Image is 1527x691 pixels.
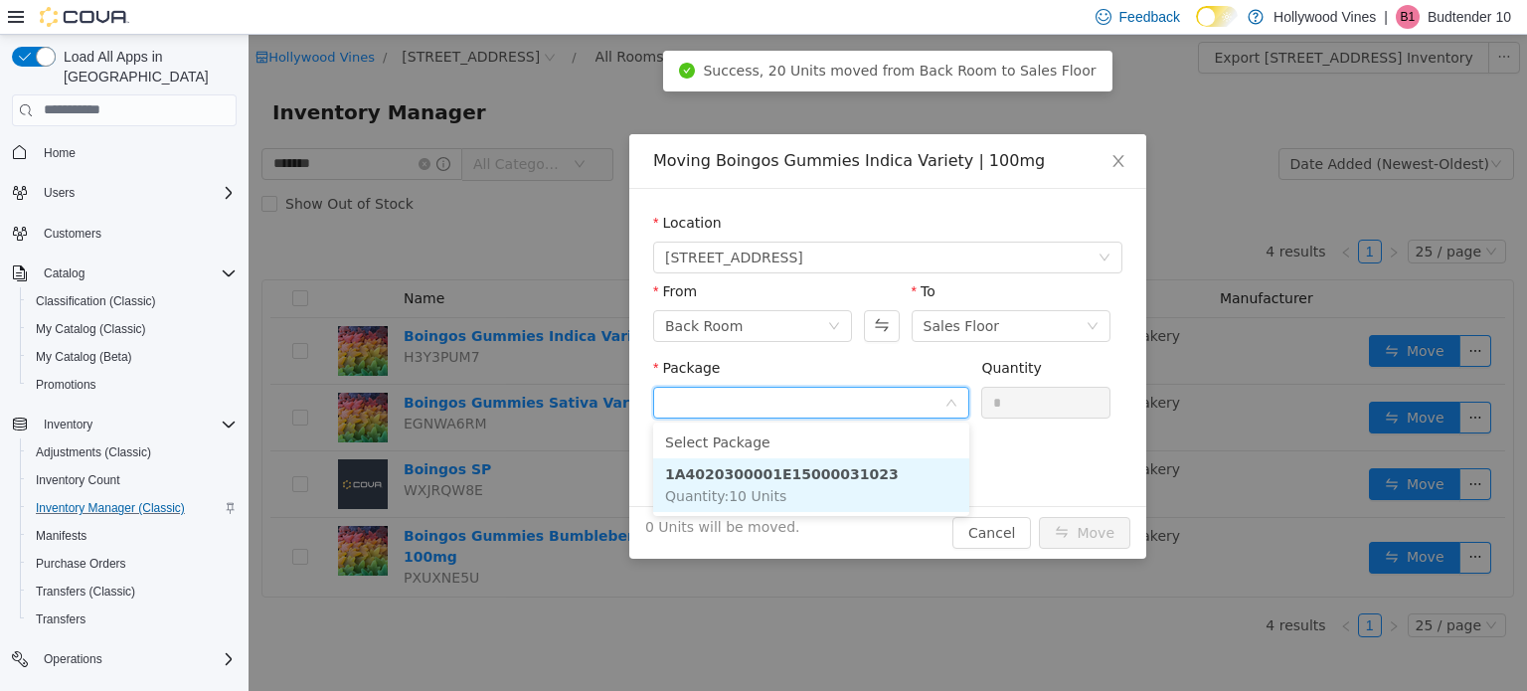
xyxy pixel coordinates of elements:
span: 3591 S. Vine Rd [417,208,555,238]
a: Manifests [28,524,94,548]
button: Catalog [4,259,245,287]
span: Promotions [28,373,237,397]
span: Adjustments (Classic) [36,444,151,460]
a: Inventory Count [28,468,128,492]
span: Users [36,181,237,205]
label: To [663,249,687,264]
span: Feedback [1119,7,1180,27]
div: Moving Boingos Gummies Indica Variety | 100mg [405,115,874,137]
span: Transfers (Classic) [28,580,237,604]
span: Transfers [36,611,85,627]
button: Operations [36,647,110,671]
button: Users [4,179,245,207]
span: Dark Mode [1196,27,1197,28]
span: Promotions [36,377,96,393]
span: My Catalog (Beta) [28,345,237,369]
button: Swap [615,275,650,307]
a: My Catalog (Beta) [28,345,140,369]
button: My Catalog (Beta) [20,343,245,371]
label: Package [405,325,471,341]
span: Inventory [36,413,237,436]
span: My Catalog (Classic) [36,321,146,337]
i: icon: down [850,217,862,231]
button: Transfers (Classic) [20,578,245,605]
i: icon: down [697,362,709,376]
span: My Catalog (Beta) [36,349,132,365]
i: icon: close [862,118,878,134]
span: Home [36,140,237,165]
span: Classification (Classic) [36,293,156,309]
button: Inventory [36,413,100,436]
a: Transfers [28,607,93,631]
span: Customers [44,226,101,242]
input: Quantity [734,353,861,383]
div: Sales Floor [675,276,752,306]
button: Adjustments (Classic) [20,438,245,466]
label: Location [405,180,473,196]
span: Operations [44,651,102,667]
a: Home [36,141,84,165]
button: icon: swapMove [790,482,882,514]
span: Users [44,185,75,201]
a: Purchase Orders [28,552,134,576]
a: Customers [36,222,109,246]
button: Customers [4,219,245,248]
button: Inventory Count [20,466,245,494]
span: Operations [36,647,237,671]
a: Inventory Manager (Classic) [28,496,193,520]
label: Quantity [733,325,793,341]
button: Promotions [20,371,245,399]
a: Promotions [28,373,104,397]
button: Classification (Classic) [20,287,245,315]
img: Cova [40,7,129,27]
span: Transfers (Classic) [36,584,135,600]
button: Users [36,181,83,205]
p: Budtender 10 [1428,5,1511,29]
span: Inventory Manager (Classic) [28,496,237,520]
span: My Catalog (Classic) [28,317,237,341]
span: Manifests [28,524,237,548]
span: Inventory Count [36,472,120,488]
p: Hollywood Vines [1273,5,1376,29]
button: Inventory Manager (Classic) [20,494,245,522]
span: Catalog [44,265,85,281]
span: Home [44,145,76,161]
button: Inventory [4,411,245,438]
i: icon: down [580,285,592,299]
span: Inventory Count [28,468,237,492]
a: Classification (Classic) [28,289,164,313]
span: Catalog [36,261,237,285]
span: Quantity : 10 Units [417,453,538,469]
span: Transfers [28,607,237,631]
div: Back Room [417,276,494,306]
span: Purchase Orders [36,556,126,572]
span: Classification (Classic) [28,289,237,313]
i: icon: check-circle [430,28,446,44]
button: Catalog [36,261,92,285]
span: Manifests [36,528,86,544]
i: icon: down [838,285,850,299]
input: Package [417,355,696,385]
span: Inventory [44,417,92,432]
button: Cancel [704,482,782,514]
span: B1 [1401,5,1416,29]
span: Inventory Manager (Classic) [36,500,185,516]
button: Purchase Orders [20,550,245,578]
strong: 1A4020300001E15000031023 [417,432,650,447]
label: From [405,249,448,264]
a: Transfers (Classic) [28,580,143,604]
span: Adjustments (Classic) [28,440,237,464]
a: Adjustments (Classic) [28,440,159,464]
span: Customers [36,221,237,246]
span: 0 Units will be moved. [397,482,552,503]
button: Close [842,99,898,155]
span: Purchase Orders [28,552,237,576]
button: Home [4,138,245,167]
p: | [1384,5,1388,29]
div: Budtender 10 [1396,5,1420,29]
button: My Catalog (Classic) [20,315,245,343]
li: Select Package [405,392,721,424]
span: Success, 20 Units moved from Back Room to Sales Floor [454,28,847,44]
span: Load All Apps in [GEOGRAPHIC_DATA] [56,47,237,86]
button: Transfers [20,605,245,633]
